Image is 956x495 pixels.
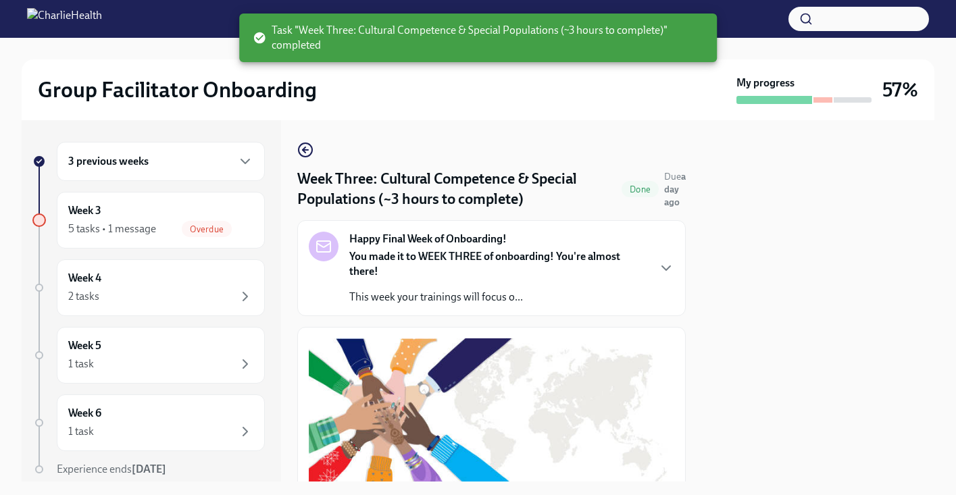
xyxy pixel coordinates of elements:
[664,171,686,208] span: Due
[32,394,265,451] a: Week 61 task
[349,232,507,246] strong: Happy Final Week of Onboarding!
[253,23,707,53] span: Task "Week Three: Cultural Competence & Special Populations (~3 hours to complete)" completed
[349,250,620,278] strong: You made it to WEEK THREE of onboarding! You're almost there!
[68,271,101,286] h6: Week 4
[32,259,265,316] a: Week 42 tasks
[68,406,101,421] h6: Week 6
[68,222,156,236] div: 5 tasks • 1 message
[68,203,101,218] h6: Week 3
[68,424,94,439] div: 1 task
[68,154,149,169] h6: 3 previous weeks
[622,184,659,194] span: Done
[32,327,265,384] a: Week 51 task
[68,357,94,371] div: 1 task
[309,338,674,488] button: Zoom image
[57,142,265,181] div: 3 previous weeks
[68,289,99,304] div: 2 tasks
[38,76,317,103] h2: Group Facilitator Onboarding
[27,8,102,30] img: CharlieHealth
[349,290,647,305] p: This week your trainings will focus o...
[882,78,918,102] h3: 57%
[57,463,166,475] span: Experience ends
[132,463,166,475] strong: [DATE]
[32,192,265,249] a: Week 35 tasks • 1 messageOverdue
[664,171,686,208] strong: a day ago
[182,224,232,234] span: Overdue
[736,76,795,90] strong: My progress
[297,169,616,209] h4: Week Three: Cultural Competence & Special Populations (~3 hours to complete)
[68,338,101,353] h6: Week 5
